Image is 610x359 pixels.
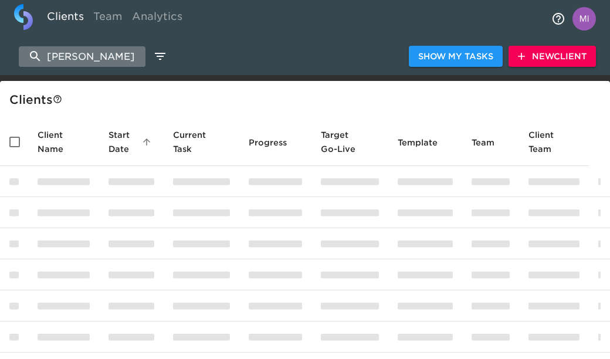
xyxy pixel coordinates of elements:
[418,49,493,64] span: Show My Tasks
[150,46,170,66] button: edit
[42,4,89,33] a: Clients
[109,128,154,156] span: Start Date
[572,7,596,31] img: Profile
[89,4,127,33] a: Team
[321,128,364,156] span: Calculated based on the start date and the duration of all Tasks contained in this Hub.
[19,46,145,67] input: search
[321,128,379,156] span: Target Go-Live
[544,5,572,33] button: notifications
[518,49,587,64] span: New Client
[528,128,579,156] span: Client Team
[127,4,187,33] a: Analytics
[173,128,230,156] span: Current Task
[173,128,215,156] span: This is the next Task in this Hub that should be completed
[409,46,503,67] button: Show My Tasks
[9,90,605,109] div: Client s
[398,136,453,150] span: Template
[38,128,90,156] span: Client Name
[53,94,62,104] svg: This is a list of all of your clients and clients shared with you
[472,136,510,150] span: Team
[509,46,596,67] button: NewClient
[14,4,33,30] img: logo
[249,136,302,150] span: Progress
